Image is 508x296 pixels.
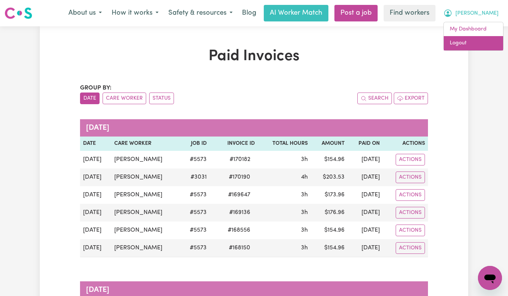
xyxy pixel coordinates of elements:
[444,22,503,36] a: My Dashboard
[444,36,503,50] a: Logout
[301,192,308,198] span: 3 hours
[210,137,258,151] th: Invoice ID
[63,5,107,21] button: About us
[357,93,392,104] button: Search
[111,239,180,257] td: [PERSON_NAME]
[107,5,163,21] button: How it works
[80,222,111,239] td: [DATE]
[111,151,180,168] td: [PERSON_NAME]
[438,5,503,21] button: My Account
[224,243,255,252] span: # 168150
[396,225,425,236] button: Actions
[80,239,111,257] td: [DATE]
[311,168,348,186] td: $ 203.53
[384,5,435,21] a: Find workers
[301,156,308,162] span: 3 hours
[80,93,100,104] button: sort invoices by date
[396,242,425,254] button: Actions
[396,207,425,219] button: Actions
[111,186,180,204] td: [PERSON_NAME]
[180,137,210,151] th: Job ID
[111,137,180,151] th: Care Worker
[301,174,308,180] span: 4 hours
[311,239,348,257] td: $ 154.96
[224,173,255,182] span: # 170190
[311,186,348,204] td: $ 173.96
[396,172,425,183] button: Actions
[348,204,383,222] td: [DATE]
[80,137,111,151] th: Date
[180,239,210,257] td: # 5573
[80,151,111,168] td: [DATE]
[223,226,255,235] span: # 168556
[348,151,383,168] td: [DATE]
[348,222,383,239] td: [DATE]
[80,168,111,186] td: [DATE]
[394,93,428,104] button: Export
[180,186,210,204] td: # 5573
[111,204,180,222] td: [PERSON_NAME]
[180,222,210,239] td: # 5573
[149,93,174,104] button: sort invoices by paid status
[396,189,425,201] button: Actions
[348,186,383,204] td: [DATE]
[258,137,311,151] th: Total Hours
[80,186,111,204] td: [DATE]
[301,209,308,216] span: 3 hours
[5,5,32,22] a: Careseekers logo
[383,137,428,151] th: Actions
[163,5,237,21] button: Safety & resources
[180,168,210,186] td: # 3031
[311,222,348,239] td: $ 154.96
[80,119,428,137] caption: [DATE]
[224,190,255,199] span: # 169647
[80,47,428,65] h1: Paid Invoices
[334,5,378,21] a: Post a job
[311,204,348,222] td: $ 176.96
[111,222,180,239] td: [PERSON_NAME]
[111,168,180,186] td: [PERSON_NAME]
[348,137,383,151] th: Paid On
[103,93,146,104] button: sort invoices by care worker
[478,266,502,290] iframe: Button to launch messaging window
[180,151,210,168] td: # 5573
[225,208,255,217] span: # 169136
[264,5,328,21] a: AI Worker Match
[237,5,261,21] a: Blog
[80,204,111,222] td: [DATE]
[301,245,308,251] span: 3 hours
[348,239,383,257] td: [DATE]
[225,155,255,164] span: # 170182
[348,168,383,186] td: [DATE]
[455,9,499,18] span: [PERSON_NAME]
[443,22,503,51] div: My Account
[180,204,210,222] td: # 5573
[301,227,308,233] span: 3 hours
[311,151,348,168] td: $ 154.96
[5,6,32,20] img: Careseekers logo
[80,85,112,91] span: Group by:
[311,137,348,151] th: Amount
[396,154,425,165] button: Actions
